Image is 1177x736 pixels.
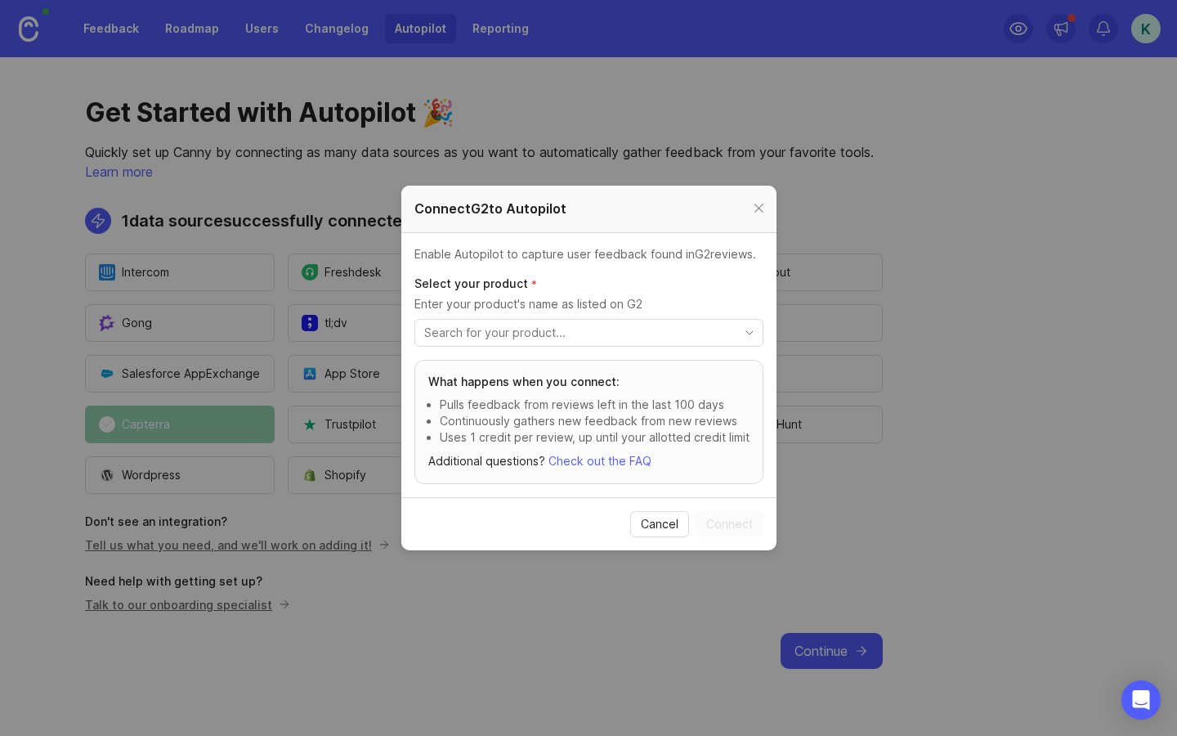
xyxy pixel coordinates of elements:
[641,516,678,532] span: Cancel
[414,200,566,217] span: Connect G2 to Autopilot
[630,511,689,537] button: Cancel
[428,452,750,470] p: Additional questions?
[428,374,750,390] h3: What happens when you connect:
[736,326,763,339] svg: toggle icon
[1121,680,1161,720] div: Open Intercom Messenger
[424,324,735,342] input: Search for your product...
[440,397,750,413] p: Pulls feedback from reviews left in the last 100 days
[440,413,750,429] p: Continuously gathers new feedback from new reviews
[414,319,763,347] div: toggle menu
[414,276,763,293] p: Select your product
[548,454,651,468] a: Check out the FAQ
[414,246,763,263] p: Enable Autopilot to capture user feedback found in G2 reviews.
[414,296,763,312] p: Enter your product's name as listed on G2
[440,429,750,446] p: Uses 1 credit per review, up until your allotted credit limit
